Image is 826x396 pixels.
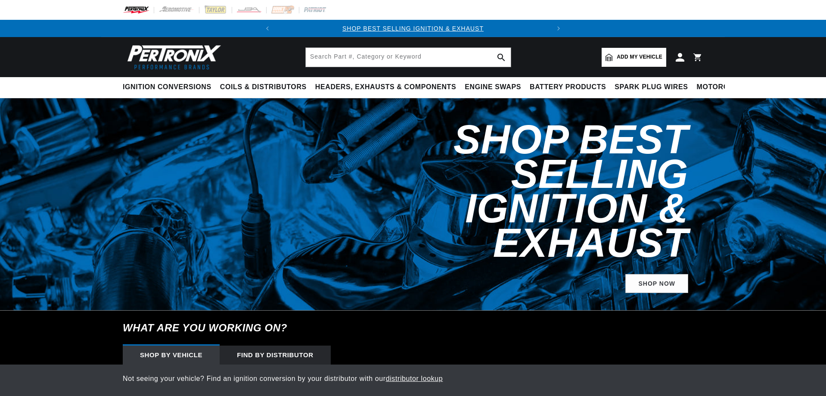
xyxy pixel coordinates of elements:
[530,83,606,92] span: Battery Products
[550,20,567,37] button: Translation missing: en.sections.announcements.next_announcement
[386,375,443,382] a: distributor lookup
[315,83,456,92] span: Headers, Exhausts & Components
[123,42,222,72] img: Pertronix
[311,77,460,97] summary: Headers, Exhausts & Components
[123,83,211,92] span: Ignition Conversions
[220,83,307,92] span: Coils & Distributors
[306,48,511,67] input: Search Part #, Category or Keyword
[625,274,688,293] a: SHOP NOW
[342,25,484,32] a: SHOP BEST SELLING IGNITION & EXHAUST
[602,48,666,67] a: Add my vehicle
[220,346,331,365] div: Find by Distributor
[276,24,550,33] div: Announcement
[101,311,725,345] h6: What are you working on?
[259,20,276,37] button: Translation missing: en.sections.announcements.previous_announcement
[615,83,688,92] span: Spark Plug Wires
[697,83,748,92] span: Motorcycle
[123,373,703,384] p: Not seeing your vehicle? Find an ignition conversion by your distributor with our
[320,122,688,260] h2: Shop Best Selling Ignition & Exhaust
[692,77,752,97] summary: Motorcycle
[101,20,725,37] slideshow-component: Translation missing: en.sections.announcements.announcement_bar
[276,24,550,33] div: 1 of 2
[465,83,521,92] span: Engine Swaps
[617,53,662,61] span: Add my vehicle
[123,77,216,97] summary: Ignition Conversions
[492,48,511,67] button: search button
[525,77,610,97] summary: Battery Products
[216,77,311,97] summary: Coils & Distributors
[610,77,692,97] summary: Spark Plug Wires
[123,346,220,365] div: Shop by vehicle
[460,77,525,97] summary: Engine Swaps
